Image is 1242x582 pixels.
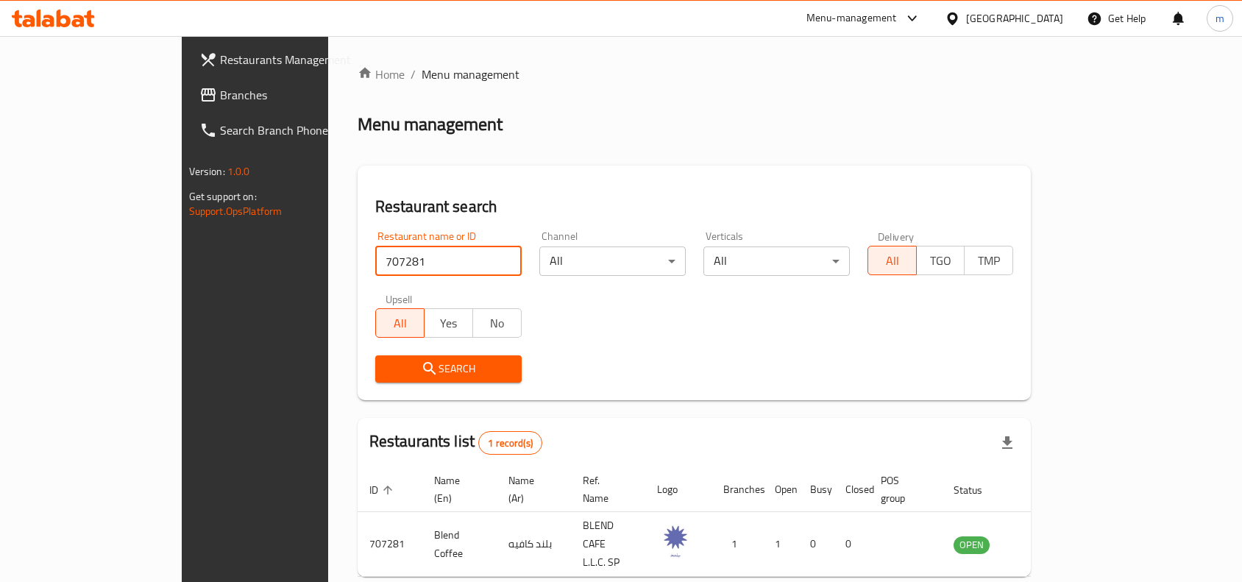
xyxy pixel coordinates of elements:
table: enhanced table [358,467,1070,577]
div: Menu [1031,536,1058,553]
th: Logo [645,467,712,512]
td: BLEND CAFE L.L.C. SP [571,512,645,577]
div: OPEN [954,536,990,554]
td: 0 [798,512,834,577]
span: TGO [923,250,959,272]
th: Branches [712,467,763,512]
th: Closed [834,467,869,512]
label: Delivery [878,231,915,241]
button: All [375,308,425,338]
span: Search [387,360,510,378]
div: [GEOGRAPHIC_DATA] [966,10,1063,26]
span: Search Branch Phone [220,121,377,139]
span: Ref. Name [583,472,628,507]
input: Search for restaurant name or ID.. [375,246,522,276]
span: TMP [970,250,1007,272]
th: Action [1019,467,1070,512]
span: All [874,250,911,272]
a: Branches [188,77,389,113]
span: Restaurants Management [220,51,377,68]
span: Yes [430,313,467,334]
div: Total records count [478,431,542,455]
th: Busy [798,467,834,512]
h2: Restaurants list [369,430,542,455]
button: TMP [964,246,1013,275]
div: All [539,246,686,276]
td: 1 [712,512,763,577]
td: 1 [763,512,798,577]
a: Restaurants Management [188,42,389,77]
td: بلند كافيه [497,512,571,577]
span: POS group [881,472,924,507]
h2: Menu management [358,113,503,136]
span: 1 record(s) [479,436,542,450]
a: Support.OpsPlatform [189,202,283,221]
span: OPEN [954,536,990,553]
div: Menu-management [806,10,897,27]
span: Name (En) [434,472,479,507]
button: TGO [916,246,965,275]
img: Blend Coffee [657,523,694,560]
span: Status [954,481,1001,499]
span: Branches [220,86,377,104]
h2: Restaurant search [375,196,1014,218]
td: 0 [834,512,869,577]
button: Yes [424,308,473,338]
td: 707281 [358,512,422,577]
td: Blend Coffee [422,512,497,577]
span: ID [369,481,397,499]
th: Open [763,467,798,512]
span: Name (Ar) [508,472,553,507]
div: Export file [990,425,1025,461]
span: Version: [189,162,225,181]
label: Upsell [386,294,413,304]
button: No [472,308,522,338]
span: No [479,313,516,334]
button: All [867,246,917,275]
div: All [703,246,850,276]
li: / [411,65,416,83]
span: Menu management [422,65,519,83]
span: Get support on: [189,187,257,206]
a: Search Branch Phone [188,113,389,148]
nav: breadcrumb [358,65,1032,83]
span: m [1216,10,1224,26]
span: All [382,313,419,334]
button: Search [375,355,522,383]
span: 1.0.0 [227,162,250,181]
